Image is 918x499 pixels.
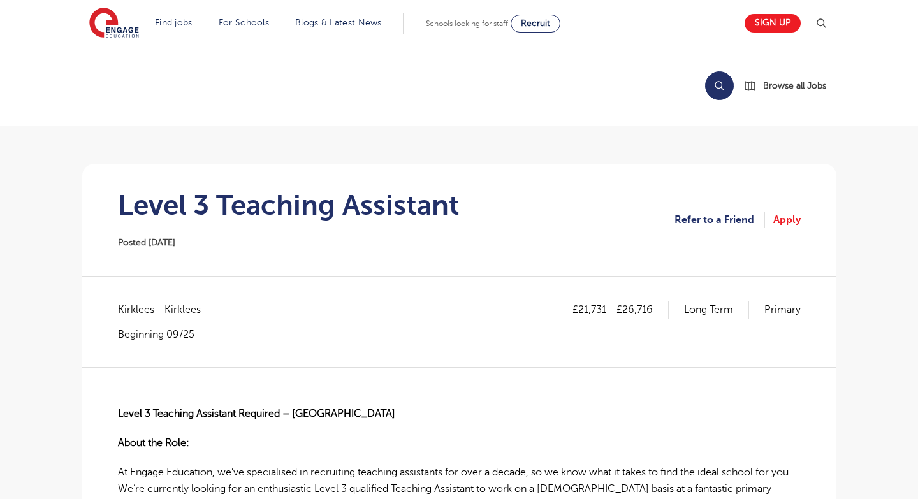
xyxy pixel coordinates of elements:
span: Posted [DATE] [118,238,175,247]
a: Apply [773,212,801,228]
a: Refer to a Friend [674,212,765,228]
a: For Schools [219,18,269,27]
img: Engage Education [89,8,139,40]
a: Find jobs [155,18,193,27]
p: £21,731 - £26,716 [572,301,669,318]
p: Beginning 09/25 [118,328,214,342]
a: Browse all Jobs [744,78,836,93]
strong: Level 3 Teaching Assistant Required – [GEOGRAPHIC_DATA] [118,408,395,419]
p: Long Term [684,301,749,318]
h1: Level 3 Teaching Assistant [118,189,460,221]
span: Schools looking for staff [426,19,508,28]
a: Sign up [745,14,801,33]
strong: About the Role: [118,437,189,449]
a: Blogs & Latest News [295,18,382,27]
span: Kirklees - Kirklees [118,301,214,318]
button: Search [705,71,734,100]
p: Primary [764,301,801,318]
span: Browse all Jobs [763,78,826,93]
span: Recruit [521,18,550,28]
a: Recruit [511,15,560,33]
